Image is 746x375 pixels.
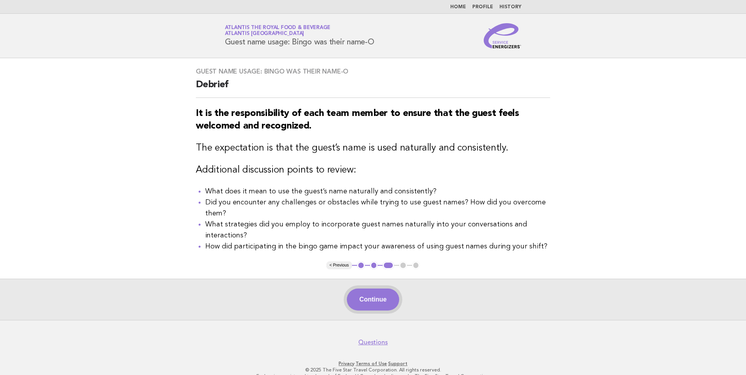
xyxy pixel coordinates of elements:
[347,289,399,311] button: Continue
[357,261,365,269] button: 1
[326,261,352,269] button: < Previous
[472,5,493,9] a: Profile
[225,26,374,46] h1: Guest name usage: Bingo was their name-O
[196,79,550,98] h2: Debrief
[370,261,378,269] button: 2
[339,361,354,366] a: Privacy
[133,367,614,373] p: © 2025 The Five Star Travel Corporation. All rights reserved.
[356,361,387,366] a: Terms of Use
[205,241,550,252] li: How did participating in the bingo game impact your awareness of using guest names during your sh...
[499,5,521,9] a: History
[196,109,519,131] strong: It is the responsibility of each team member to ensure that the guest feels welcomed and recognized.
[484,23,521,48] img: Service Energizers
[205,186,550,197] li: What does it mean to use the guest’s name naturally and consistently?
[225,25,331,36] a: Atlantis the Royal Food & BeverageAtlantis [GEOGRAPHIC_DATA]
[450,5,466,9] a: Home
[133,360,614,367] p: · ·
[388,361,407,366] a: Support
[383,261,394,269] button: 3
[196,142,550,154] h3: The expectation is that the guest’s name is used naturally and consistently.
[205,197,550,219] li: Did you encounter any challenges or obstacles while trying to use guest names? How did you overco...
[205,219,550,241] li: What strategies did you employ to incorporate guest names naturally into your conversations and i...
[196,164,550,176] h3: Additional discussion points to review:
[196,68,550,75] h3: Guest name usage: Bingo was their name-O
[358,338,388,346] a: Questions
[225,31,304,37] span: Atlantis [GEOGRAPHIC_DATA]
